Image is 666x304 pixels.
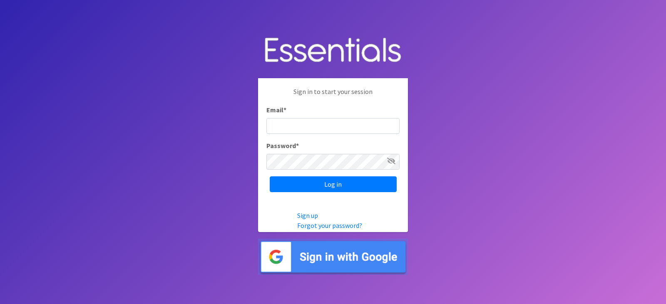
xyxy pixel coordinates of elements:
img: Sign in with Google [258,239,408,275]
input: Log in [270,176,397,192]
abbr: required [296,141,299,150]
p: Sign in to start your session [266,87,400,105]
label: Password [266,141,299,151]
label: Email [266,105,286,115]
img: Human Essentials [258,29,408,72]
a: Forgot your password? [297,221,362,230]
a: Sign up [297,211,318,220]
abbr: required [283,106,286,114]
